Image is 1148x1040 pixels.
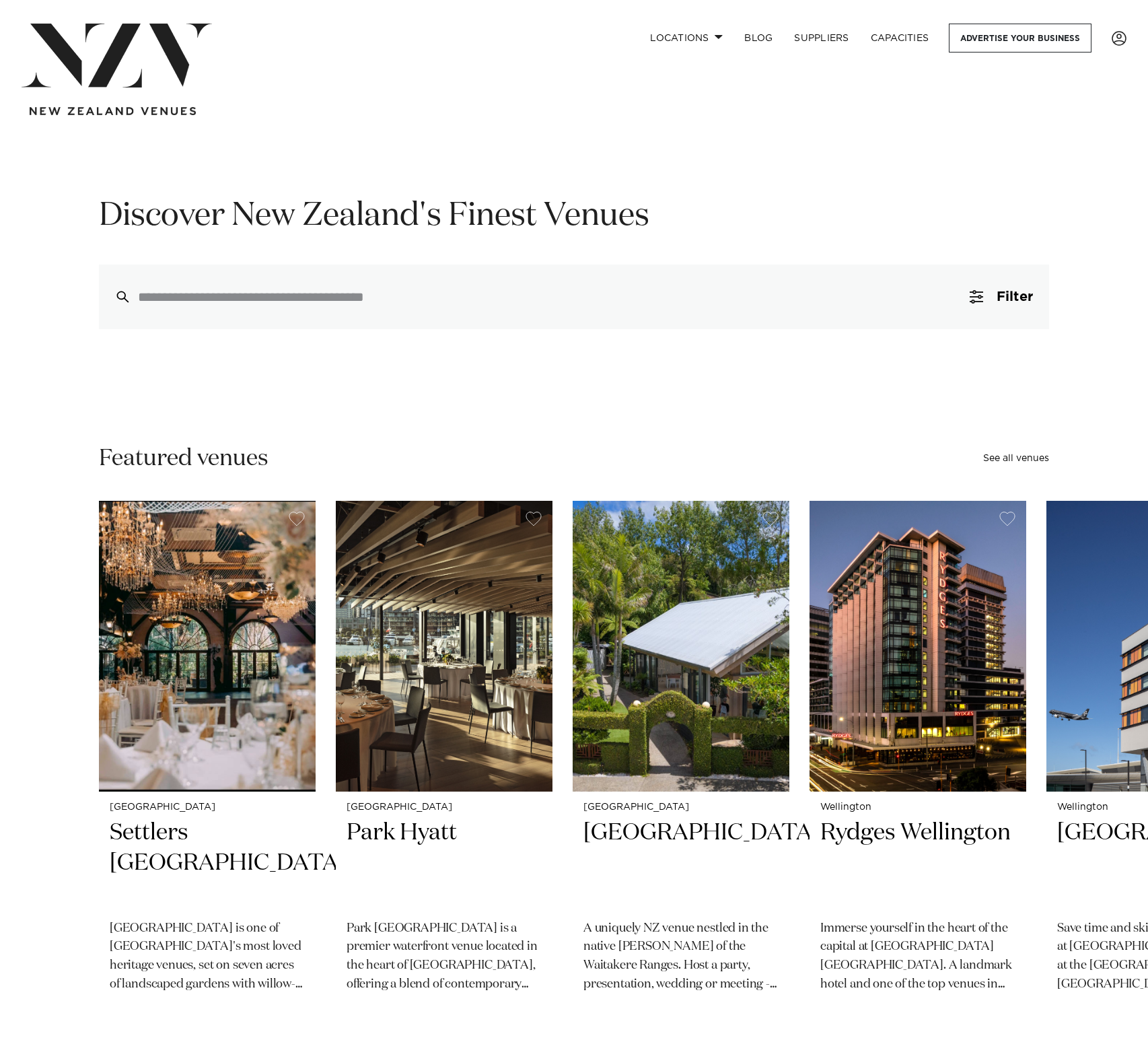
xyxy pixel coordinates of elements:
[983,454,1049,463] a: See all venues
[820,920,1015,995] p: Immerse yourself in the heart of the capital at [GEOGRAPHIC_DATA] [GEOGRAPHIC_DATA]. A landmark h...
[954,265,1049,329] button: Filter
[110,920,305,995] p: [GEOGRAPHIC_DATA] is one of [GEOGRAPHIC_DATA]'s most loved heritage venues, set on seven acres of...
[583,920,779,995] p: A uniquely NZ venue nestled in the native [PERSON_NAME] of the Waitakere Ranges. Host a party, pr...
[30,107,196,116] img: new-zealand-venues-text.png
[110,818,305,909] h2: Settlers [GEOGRAPHIC_DATA]
[347,818,542,909] h2: Park Hyatt
[949,24,1091,53] a: Advertise your business
[99,195,1049,238] h1: Discover New Zealand's Finest Venues
[347,802,542,812] small: [GEOGRAPHIC_DATA]
[347,920,542,995] p: Park [GEOGRAPHIC_DATA] is a premier waterfront venue located in the heart of [GEOGRAPHIC_DATA], o...
[99,444,268,474] h2: Featured venues
[860,24,940,53] a: Capacities
[22,24,212,88] img: nzv-logo.png
[783,24,859,53] a: SUPPLIERS
[997,290,1033,304] span: Filter
[820,802,1015,812] small: Wellington
[583,802,779,812] small: [GEOGRAPHIC_DATA]
[110,802,305,812] small: [GEOGRAPHIC_DATA]
[583,818,779,909] h2: [GEOGRAPHIC_DATA]
[733,24,783,53] a: BLOG
[820,818,1015,909] h2: Rydges Wellington
[639,24,733,53] a: Locations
